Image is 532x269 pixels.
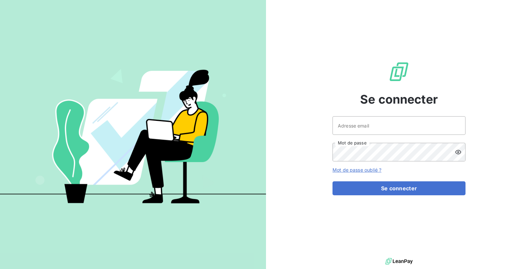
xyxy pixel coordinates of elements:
[332,167,381,173] a: Mot de passe oublié ?
[388,61,410,82] img: Logo LeanPay
[385,256,413,266] img: logo
[332,116,465,135] input: placeholder
[360,90,438,108] span: Se connecter
[332,181,465,195] button: Se connecter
